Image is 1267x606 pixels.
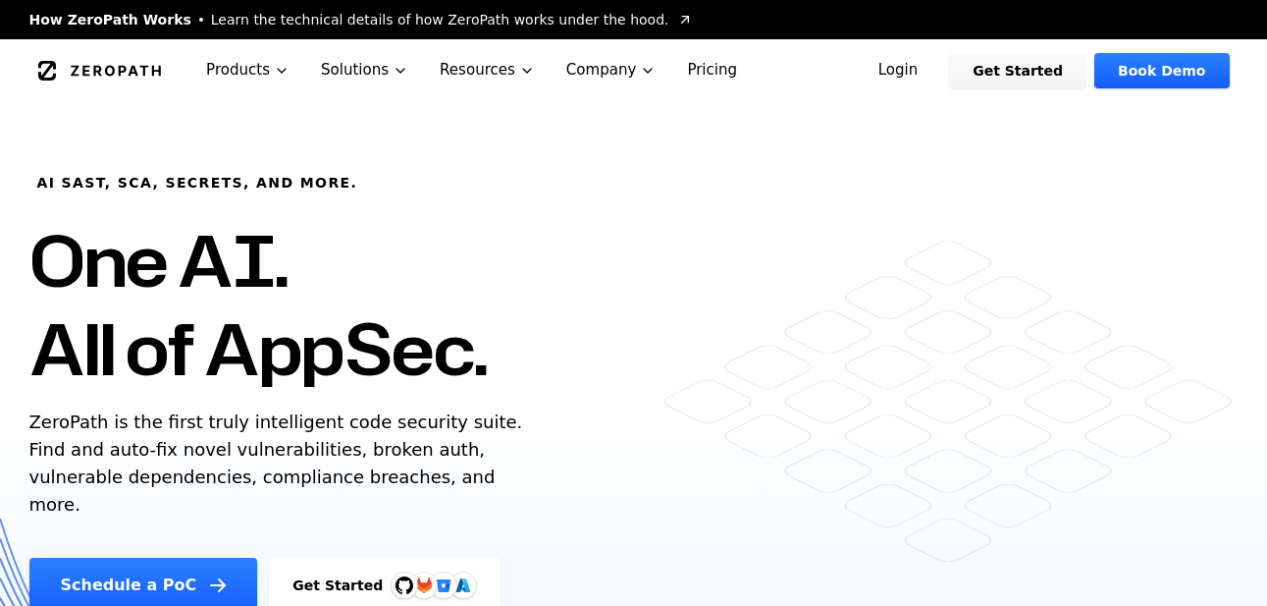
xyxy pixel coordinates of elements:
[396,577,413,594] img: GitHub
[455,578,471,593] img: Azure
[29,10,191,29] span: How ZeroPath Works
[211,10,669,29] span: Learn the technical details of how ZeroPath works under the hood.
[949,53,1086,88] a: Get Started
[855,53,942,88] a: Login
[37,173,358,193] h6: AI SAST, SCA, Secrets, and more.
[29,216,488,393] h1: One AI. All of AppSec.
[433,575,454,596] svg: Bitbucket
[305,39,424,101] button: Solutions
[404,566,444,605] img: GitLab
[671,39,753,101] a: Pricing
[29,10,693,29] a: How ZeroPath WorksLearn the technical details of how ZeroPath works under the hood.
[6,39,1262,101] nav: Global
[424,39,551,101] button: Resources
[551,39,672,101] button: Company
[1094,53,1229,88] a: Book Demo
[190,39,305,101] button: Products
[29,409,532,519] p: ZeroPath is the first truly intelligent code security suite. Find and auto-fix novel vulnerabilit...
